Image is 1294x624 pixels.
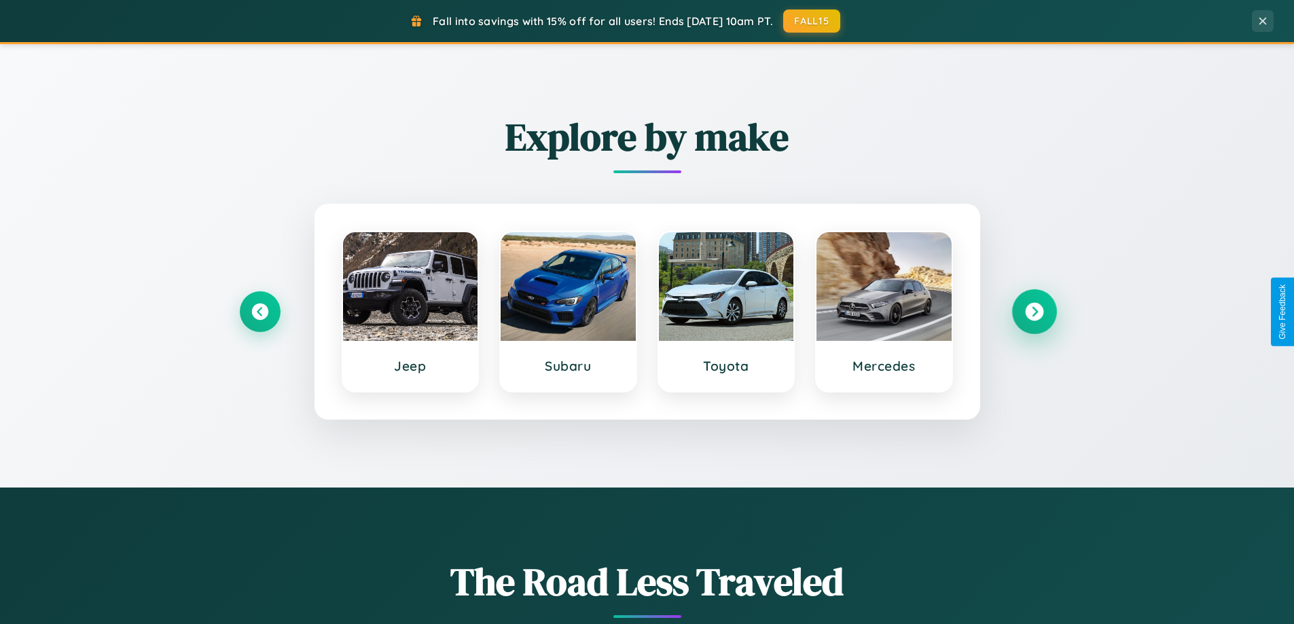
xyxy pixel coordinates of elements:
[830,358,938,374] h3: Mercedes
[1278,285,1287,339] div: Give Feedback
[357,358,465,374] h3: Jeep
[514,358,622,374] h3: Subaru
[672,358,780,374] h3: Toyota
[240,555,1055,608] h1: The Road Less Traveled
[783,10,840,33] button: FALL15
[240,111,1055,163] h2: Explore by make
[433,14,773,28] span: Fall into savings with 15% off for all users! Ends [DATE] 10am PT.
